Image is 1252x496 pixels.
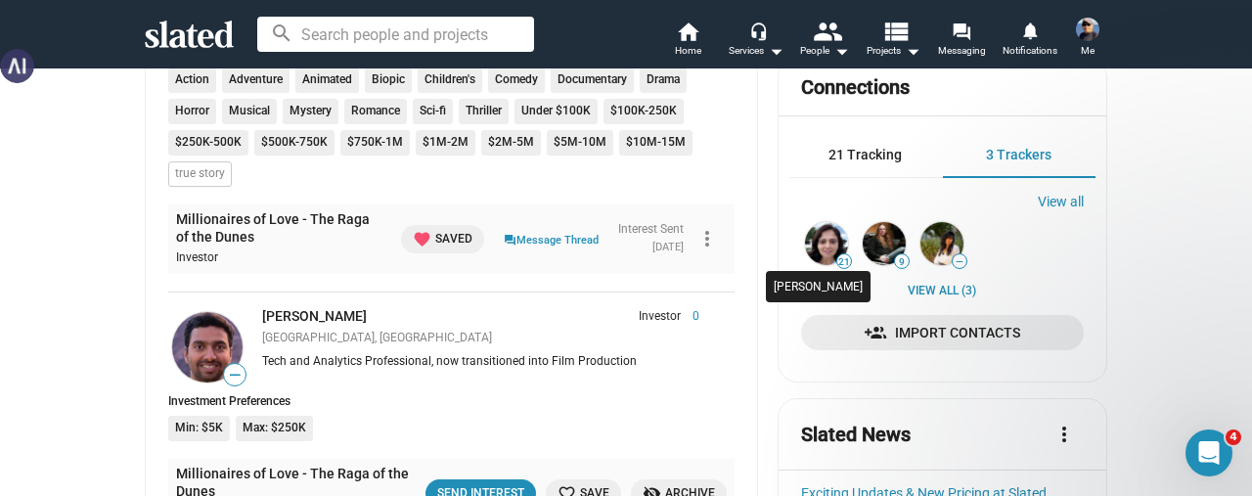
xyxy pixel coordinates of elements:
[790,20,859,63] button: People
[766,271,871,302] div: [PERSON_NAME]
[168,68,216,93] li: Action
[952,22,970,40] mat-icon: forum
[817,315,1068,350] span: Import Contacts
[618,222,684,238] div: Interest Sent
[295,68,359,93] li: Animated
[262,354,699,370] div: Tech and Analytics Professional, now transitioned into Film Production
[168,308,246,386] a: Suraj Gupta
[172,312,243,383] img: Suraj Gupta
[749,22,767,39] mat-icon: headset_mic
[344,99,407,124] li: Romance
[1003,39,1057,63] span: Notifications
[828,147,902,162] span: 21 Tracking
[262,331,699,346] div: [GEOGRAPHIC_DATA], [GEOGRAPHIC_DATA]
[283,99,338,124] li: Mystery
[224,366,246,384] span: —
[801,422,911,448] mat-card-title: Slated News
[257,17,534,52] input: Search people and projects
[413,99,453,124] li: Sci-fi
[837,256,851,268] span: 21
[413,230,431,248] mat-icon: favorite
[908,284,976,299] a: View all (3)
[416,130,475,156] li: $1M-2M
[401,225,484,253] button: Saved
[1185,429,1232,476] iframe: Intercom live chat
[168,161,232,187] li: true story
[639,309,681,325] span: Investor
[801,74,910,101] mat-card-title: Connections
[953,256,966,267] span: —
[729,39,783,63] div: Services
[1052,423,1076,446] mat-icon: more_vert
[1226,429,1241,445] span: 4
[547,130,613,156] li: $5M-10M
[640,68,687,93] li: Drama
[881,17,910,45] mat-icon: view_list
[867,39,920,63] span: Projects
[1064,14,1111,65] button: Mukesh 'Divyang' ParikhMe
[551,68,634,93] li: Documentary
[653,20,722,63] a: Home
[996,20,1064,63] a: Notifications
[813,17,841,45] mat-icon: people
[222,99,277,124] li: Musical
[481,130,541,156] li: $2M-5M
[805,222,848,265] img: Charvee Pandya
[222,68,290,93] li: Adventure
[604,99,684,124] li: $100K-250K
[254,130,335,156] li: $500K-750K
[413,229,472,249] span: Saved
[1020,21,1039,39] mat-icon: notifications
[652,241,684,253] time: [DATE]
[488,68,545,93] li: Comedy
[168,416,230,441] li: Min: $5K
[695,227,719,250] mat-icon: more_vert
[1038,194,1084,209] a: View all
[176,250,383,266] div: Investor
[504,229,599,248] a: Message Thread
[340,130,410,156] li: $750K-1M
[895,256,909,268] span: 9
[176,210,383,247] a: Millionaires of Love - The Raga of the Dunes
[418,68,482,93] li: Children's
[168,130,248,156] li: $250K-500K
[859,20,927,63] button: Projects
[504,232,516,248] mat-icon: question_answer
[262,308,367,324] a: [PERSON_NAME]
[681,309,699,325] span: 0
[800,39,849,63] div: People
[829,39,853,63] mat-icon: arrow_drop_down
[938,39,986,63] span: Messaging
[168,394,735,408] div: Investment Preferences
[920,222,963,265] img: Esha Bargate
[764,39,787,63] mat-icon: arrow_drop_down
[168,99,216,124] li: Horror
[676,20,699,43] mat-icon: home
[236,416,313,441] li: Max: $250K
[1081,39,1095,63] span: Me
[722,20,790,63] button: Services
[675,39,701,63] span: Home
[986,147,1051,162] span: 3 Trackers
[365,68,412,93] li: Biopic
[927,20,996,63] a: Messaging
[619,130,693,156] li: $10M-15M
[901,39,924,63] mat-icon: arrow_drop_down
[801,315,1084,350] a: Import Contacts
[459,99,509,124] li: Thriller
[514,99,598,124] li: Under $100K
[1076,18,1099,41] img: Mukesh 'Divyang' Parikh
[863,222,906,265] img: Mike Hall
